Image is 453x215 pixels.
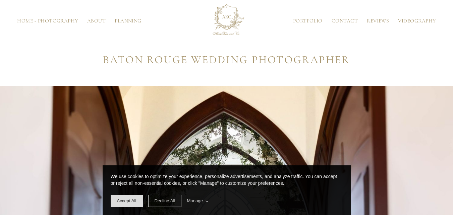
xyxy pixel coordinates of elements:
[327,18,362,23] a: Contact
[30,51,424,68] h1: BAton Rouge WEdding Photographer
[187,198,208,204] span: Manage
[362,18,394,23] a: Reviews
[103,165,351,215] div: cookieconsent
[394,18,440,23] a: Videography
[111,174,337,186] span: We use cookies to optimize your experience, personalize advertisements, and analyze traffic. You ...
[155,198,175,203] span: Decline All
[288,18,327,23] a: Portfolio
[208,3,245,40] img: AlesiaKim and Co.
[117,198,136,203] span: Accept All
[110,18,146,23] a: Planning
[82,18,110,23] a: About
[13,18,82,23] a: Home - Photography
[148,195,182,207] span: deny cookie message
[111,195,143,207] span: allow cookie message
